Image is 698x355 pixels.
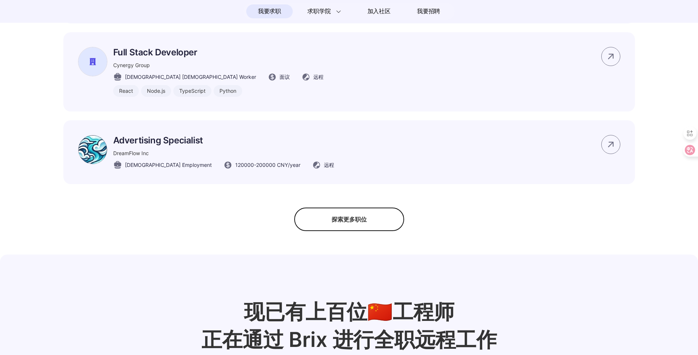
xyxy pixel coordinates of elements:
span: 远程 [324,161,334,169]
span: 面议 [280,73,290,81]
div: Node.js [141,85,171,97]
div: React [113,85,139,97]
div: Python [214,85,242,97]
span: DreamFlow Inc [113,150,149,156]
span: 120000 - 200000 CNY /year [235,161,300,169]
span: Cynergy Group [113,62,150,68]
span: [DEMOGRAPHIC_DATA] Employment [125,161,212,169]
span: 求职学院 [307,7,330,16]
span: 远程 [313,73,324,81]
div: TypeScript [173,85,211,97]
span: 我要求职 [258,6,281,17]
p: Advertising Specialist [113,135,334,146]
span: 加入社区 [368,6,391,17]
div: 探索更多职位 [294,208,404,231]
span: [DEMOGRAPHIC_DATA] [DEMOGRAPHIC_DATA] Worker [125,73,256,81]
p: Full Stack Developer [113,47,324,58]
span: 我要招聘 [417,7,440,16]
